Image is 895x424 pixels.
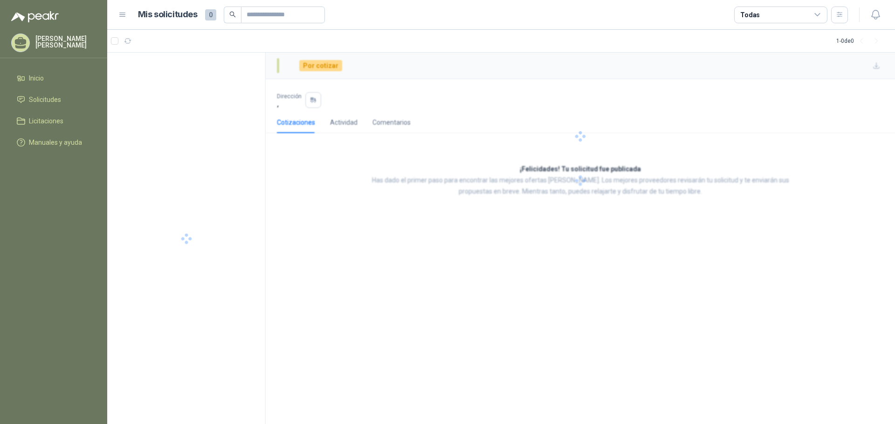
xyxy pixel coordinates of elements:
[11,134,96,151] a: Manuales y ayuda
[205,9,216,20] span: 0
[11,112,96,130] a: Licitaciones
[29,94,61,105] span: Solicitudes
[35,35,96,48] p: [PERSON_NAME] [PERSON_NAME]
[11,11,59,22] img: Logo peakr
[11,91,96,108] a: Solicitudes
[29,137,82,148] span: Manuales y ayuda
[11,69,96,87] a: Inicio
[29,116,63,126] span: Licitaciones
[229,11,236,18] span: search
[29,73,44,83] span: Inicio
[836,34,884,48] div: 1 - 0 de 0
[740,10,760,20] div: Todas
[138,8,198,21] h1: Mis solicitudes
